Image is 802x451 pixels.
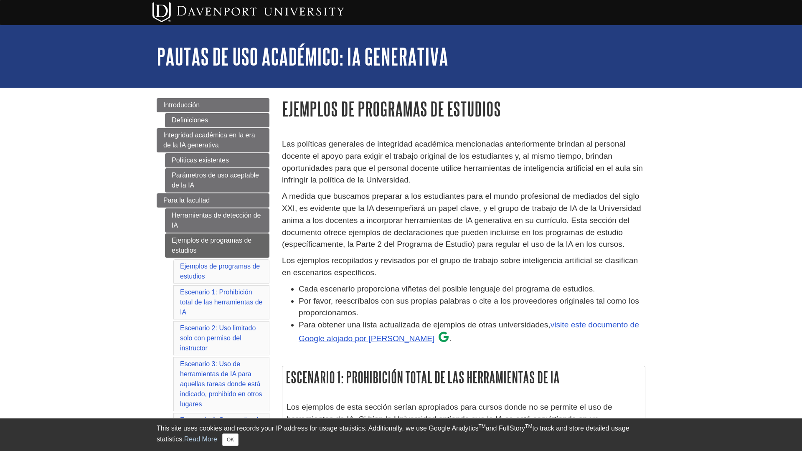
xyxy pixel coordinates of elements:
a: Read More [184,436,217,443]
a: Para la facultad [157,193,269,208]
li: Por favor, reescríbalos con sus propias palabras o cite a los proveedores originales tal como los... [299,295,645,319]
a: Parámetros de uso aceptable de la IA [165,168,269,193]
sup: TM [525,423,532,429]
div: This site uses cookies and records your IP address for usage statistics. Additionally, we use Goo... [157,423,645,446]
p: Los ejemplos de esta sección serían apropiados para cursos donde no se permite el uso de herramie... [287,401,641,449]
a: Escenario 2: Uso limitado solo con permiso del instructor [180,324,256,352]
a: Ejemplos de programas de estudios [180,263,260,280]
a: Integridad académica en la era de la IA generativa [157,128,269,152]
a: Definiciones [165,113,269,127]
li: Para obtener una lista actualizada de ejemplos de otras universidades, . [299,319,645,345]
sup: TM [478,423,485,429]
a: Introducción [157,98,269,112]
span: Para la facultad [163,197,210,204]
button: Close [222,433,239,446]
li: Cada escenario proporciona viñetas del posible lenguaje del programa de estudios. [299,283,645,295]
a: Escenario 1: Prohibición total de las herramientas de IA [180,289,262,316]
a: Políticas existentes [165,153,269,167]
img: Davenport University [152,2,344,22]
span: Introducción [163,101,200,109]
a: visite este documento de Google alojado por [PERSON_NAME] [299,320,639,343]
a: Herramientas de detección de IA [165,208,269,233]
p: A medida que buscamos preparar a los estudiantes para el mundo profesional de mediados del siglo ... [282,190,645,251]
h1: Ejemplos de programas de estudios [282,98,645,119]
h2: Escenario 1: Prohibición total de las herramientas de IA [282,366,645,388]
a: Pautas de uso académico: IA generativa [157,43,448,69]
a: Ejemplos de programas de estudios [165,233,269,258]
a: Escenario 3: Uso de herramientas de IA para aquellas tareas donde está indicado, prohibido en otr... [180,360,262,408]
p: Las políticas generales de integridad académica mencionadas anteriormente brindan al personal doc... [282,138,645,186]
span: Integridad académica en la era de la IA generativa [163,132,255,149]
p: Los ejemplos recopilados y revisados ​​por el grupo de trabajo sobre inteligencia artificial se c... [282,255,645,279]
